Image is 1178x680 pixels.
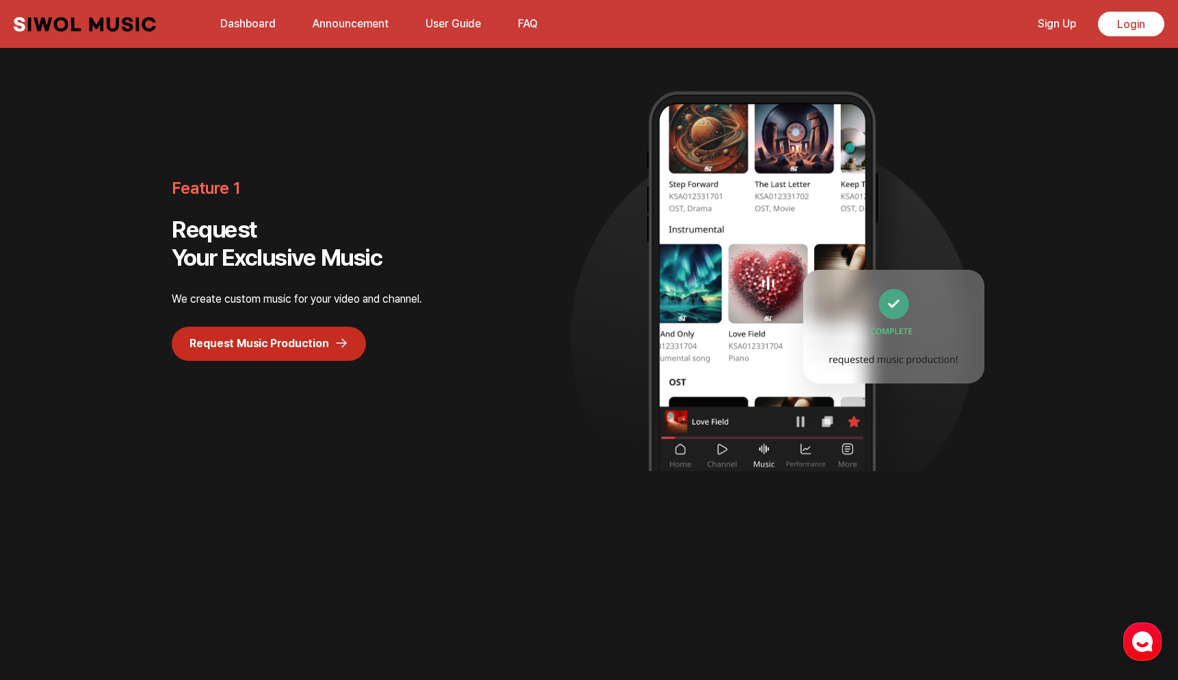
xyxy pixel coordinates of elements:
span: Settings [202,455,236,466]
span: Home [35,455,59,466]
a: Dashboard [212,9,284,38]
h2: Request Your Exclusive Music [172,216,486,272]
a: Request Music Production [172,327,366,361]
p: We create custom music for your video and channel. [172,291,486,307]
a: User Guide [417,9,489,38]
span: Messages [114,455,154,466]
a: Login [1098,12,1164,36]
a: Sign Up [1030,9,1084,38]
button: FAQ [510,8,546,40]
a: Messages [90,434,176,468]
span: Feature 1 [172,168,486,209]
a: Home [4,434,90,468]
a: Settings [176,434,263,468]
a: Announcement [304,9,397,38]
